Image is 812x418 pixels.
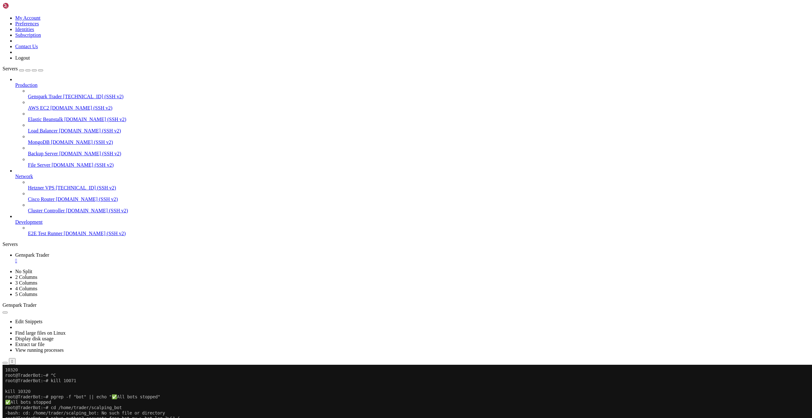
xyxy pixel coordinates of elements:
[15,219,43,225] span: Development
[28,208,65,213] span: Cluster Controller
[28,88,809,100] li: Genspark Trader [TECHNICAL_ID] (SSH v2)
[15,21,39,26] a: Preferences
[28,179,809,191] li: Hetzner VPS [TECHNICAL_ID] (SSH v2)
[59,128,121,133] span: [DOMAIN_NAME] (SSH v2)
[3,83,730,89] x-row: 14520
[15,27,34,32] a: Identities
[11,359,13,364] div: 
[3,241,809,247] div: Servers
[140,73,145,78] span: ✅
[15,214,809,236] li: Development
[28,196,55,202] span: Cisco Router
[3,213,730,218] x-row: Next signals: Will have correct prices
[28,111,809,122] li: Elastic Beanstalk [DOMAIN_NAME] (SSH v2)
[28,157,809,168] li: File Server [DOMAIN_NAME] (SSH v2)
[3,353,730,358] x-row: root 13386 0.0 0.7 37472 29056 pts/0 S 06:16 0:01 python3 instant_signals.py
[28,128,58,133] span: Load Balancer
[15,168,809,214] li: Network
[56,185,116,190] span: [TECHNICAL_ID] (SSH v2)
[15,174,33,179] span: Network
[3,302,36,308] span: Genspark Trader
[109,29,115,35] span: ✅
[3,29,730,35] x-row: root@TraderBot:~# pgrep -f "bot" || echo " All bots stopped"
[3,191,8,196] span: ✅
[59,151,121,156] span: [DOMAIN_NAME] (SSH v2)
[15,336,54,341] a: Display disk usage
[3,170,8,175] span: 🔄
[15,55,30,61] a: Logout
[3,24,730,29] x-row: kill 10320
[15,258,809,264] a: 
[3,277,730,283] x-row: [DOMAIN_NAME](url, data=data)
[15,269,32,274] a: No Split
[3,347,730,353] x-row: root 951 0.0 0.5 109688 23032 ? Ssl [DATE] 0:00 /usr/bin/python3 /usr/share/unattended-upgrades/u...
[3,105,730,110] x-row: 14520
[3,234,8,240] span: 🎯
[330,73,336,78] span: ❌
[15,77,809,168] li: Production
[3,56,730,62] x-row: [2] 14520
[66,208,128,213] span: [DOMAIN_NAME] (SSH v2)
[15,44,38,49] a: Contact Us
[3,363,730,369] x-row: root@TraderBot:~# cd /home/trader/scalping_bot
[3,137,730,143] x-row: BOT_TOKEN = '8250004097:AAHiPBjWLUtYGy79xb6hHN27poEX5Vby0Fs'
[28,122,809,134] li: Load Balancer [DOMAIN_NAME] (SSH v2)
[50,105,113,111] span: [DOMAIN_NAME] (SSH v2)
[20,288,26,293] span: ✅
[3,73,730,78] x-row: root@TraderBot:~# pgrep -f accurate_free_bot && echo " ONLY Accurate Bot Running (PID: $(pgrep -f...
[63,94,123,99] span: [TECHNICAL_ID] (SSH v2)
[3,234,730,240] x-row: *Clean slate - accurate signals only!*
[3,374,730,380] x-row: root@TraderBot:~# nohup python3 accurate_free_bot.py > bot.log 2>&1 &
[15,274,37,280] a: 2 Columns
[28,162,50,168] span: File Server
[3,116,730,121] x-row: root@TraderBot:~# python3 -c "
[28,105,809,111] a: AWS EC2 [DOMAIN_NAME] (SSH v2)
[28,145,809,157] li: Backup Server [DOMAIN_NAME] (SSH v2)
[64,231,126,236] span: [DOMAIN_NAME] (SSH v2)
[3,337,730,342] x-row: root@TraderBot:~# ps aux | grep python | grep -v grep
[28,231,809,236] a: E2E Test Runner [DOMAIN_NAME] (SSH v2)
[3,320,730,326] x-row: message = '''
[3,299,730,304] x-row: "
[9,358,16,365] button: 
[28,117,809,122] a: Elastic Beanstalk [DOMAIN_NAME] (SSH v2)
[15,347,64,353] a: View running processes
[3,40,730,46] x-row: root@TraderBot:~# cd /home/trader/scalping_bot
[3,46,730,51] x-row: -bash: cd: /home/trader/scalping_bot: No such file or directory
[15,82,37,88] span: Production
[3,310,730,315] x-row: *Clean slate - accurate signals only-f "bot" && echo "Bots still running: $(pgrep -f bot)" || ech...
[3,89,730,94] x-row: ONLY Accurate Bot Running (PID: 14520)
[15,292,37,297] a: 5 Columns
[3,94,730,100] x-row: root@TraderBot:~# pgrep -f "bot" && echo "Bots still running: $(pgrep -f bot)" || echo " All bots...
[51,385,53,390] div: (18, 71)
[3,213,8,218] span: 📊
[3,35,8,40] span: ✅
[3,66,18,71] span: Servers
[28,208,809,214] a: Cluster Controller [DOMAIN_NAME] (SSH v2)
[28,202,809,214] li: Cluster Controller [DOMAIN_NAME] (SSH v2)
[3,89,8,94] span: ✅
[28,185,809,191] a: Hetzner VPS [TECHNICAL_ID] (SSH v2)
[3,245,730,250] x-row: '''
[3,35,730,40] x-row: All bots stopped
[15,330,66,336] a: Find large files on Linux
[64,117,127,122] span: [DOMAIN_NAME] (SSH v2)
[3,380,730,385] x-row: [3] 14551
[3,148,730,153] x-row: CHAT_ID = '930382772'
[15,252,809,264] a: Genspark Trader
[3,8,730,13] x-row: root@TraderBot:~# ^C
[15,32,41,38] a: Subscription
[46,170,51,175] span: 🔄
[15,319,43,324] a: Edit Snippets
[3,170,730,175] x-row: *CLEAN RESTART*
[15,342,44,347] a: Extract tar file
[3,202,8,207] span: 🚀
[28,196,809,202] a: Cisco Router [DOMAIN_NAME] (SSH v2)
[3,315,730,320] x-row: File "<string>", line 9
[3,191,730,196] x-row: Stopped: All old bots (2 processes killed)
[15,219,809,225] a: Development
[3,326,730,331] x-row: ^
[15,252,49,258] span: Genspark Trader
[51,139,113,145] span: [DOMAIN_NAME] (SSH v2)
